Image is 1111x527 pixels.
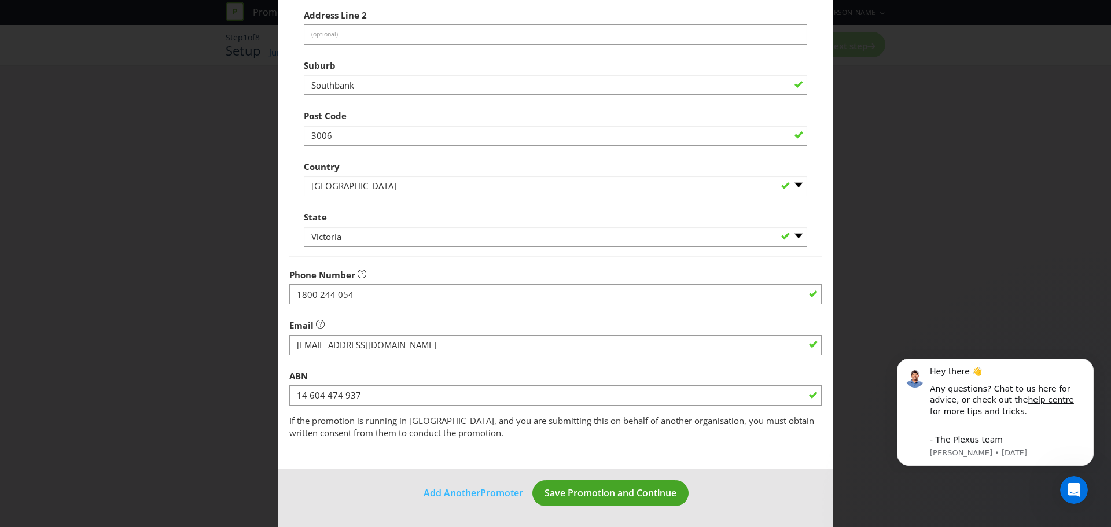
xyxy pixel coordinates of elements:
[289,415,814,438] span: If the promotion is running in [GEOGRAPHIC_DATA], and you are submitting this on behalf of anothe...
[880,348,1111,473] iframe: Intercom notifications message
[289,370,308,382] span: ABN
[289,269,355,281] span: Phone Number
[304,110,347,121] span: Post Code
[480,487,523,499] span: Promoter
[1060,476,1088,504] iframe: Intercom live chat
[289,319,314,331] span: Email
[289,284,822,304] input: e.g. 03 1234 9876
[545,487,676,499] span: Save Promotion and Continue
[304,126,807,146] input: e.g. 3000
[304,60,336,71] span: Suburb
[424,487,480,499] span: Add Another
[304,211,327,223] span: State
[532,480,689,506] button: Save Promotion and Continue
[423,485,524,500] button: Add AnotherPromoter
[304,161,340,172] span: Country
[304,75,807,95] input: e.g. Melbourne
[304,9,367,21] span: Address Line 2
